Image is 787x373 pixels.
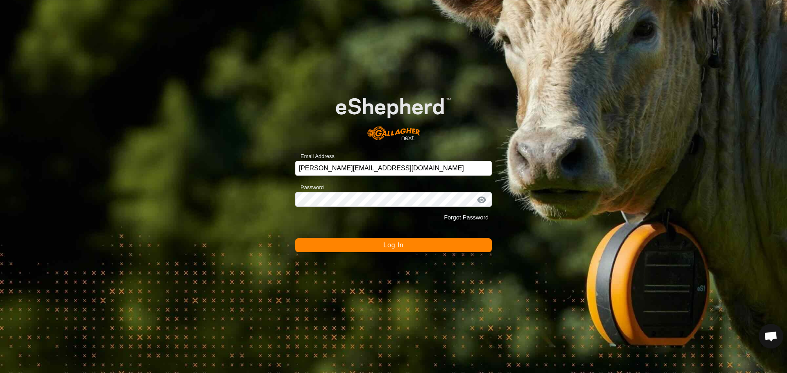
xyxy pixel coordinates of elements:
img: E-shepherd Logo [315,81,472,149]
span: Log In [383,242,403,249]
label: Password [295,183,324,192]
button: Log In [295,238,492,252]
a: Forgot Password [444,214,489,221]
input: Email Address [295,161,492,176]
label: Email Address [295,152,334,161]
div: Open chat [759,324,783,348]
